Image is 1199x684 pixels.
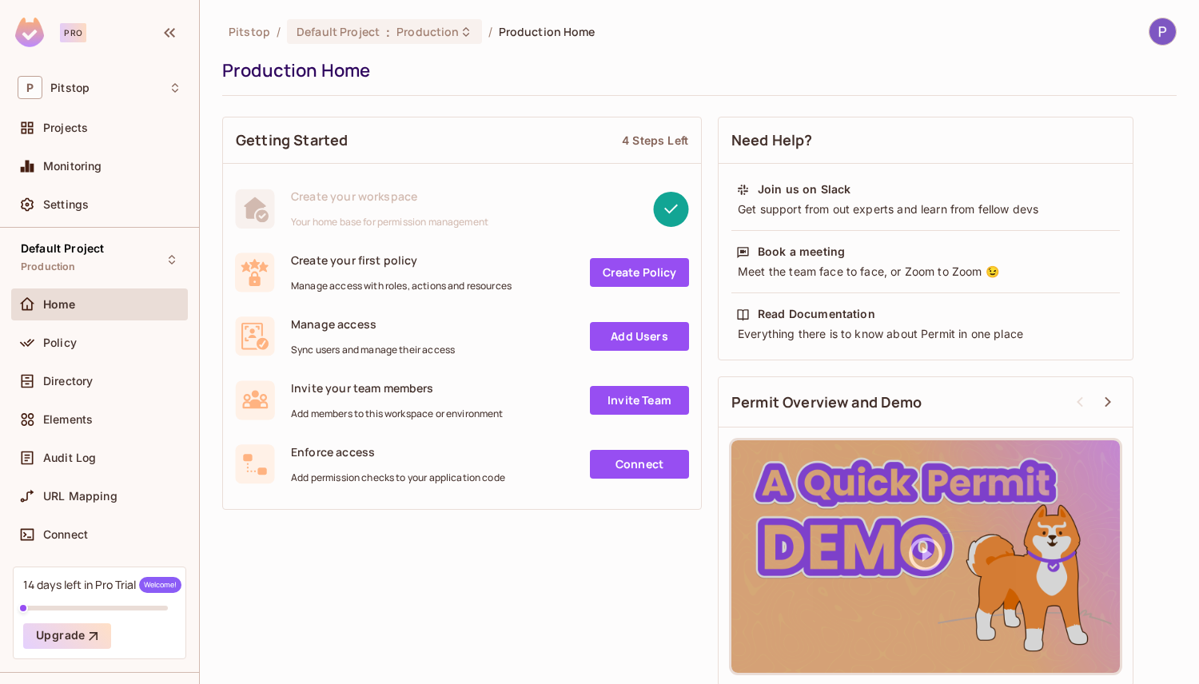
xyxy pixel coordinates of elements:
[291,216,488,229] span: Your home base for permission management
[43,375,93,388] span: Directory
[758,306,875,322] div: Read Documentation
[396,24,459,39] span: Production
[1149,18,1176,45] img: Paulo Campos
[590,258,689,287] a: Create Policy
[236,130,348,150] span: Getting Started
[43,121,88,134] span: Projects
[43,298,76,311] span: Home
[23,623,111,649] button: Upgrade
[43,490,118,503] span: URL Mapping
[590,322,689,351] a: Add Users
[229,24,270,39] span: the active workspace
[43,451,96,464] span: Audit Log
[60,23,86,42] div: Pro
[43,336,77,349] span: Policy
[277,24,281,39] li: /
[15,18,44,47] img: SReyMgAAAABJRU5ErkJggg==
[43,198,89,211] span: Settings
[222,58,1169,82] div: Production Home
[43,413,93,426] span: Elements
[736,264,1115,280] div: Meet the team face to face, or Zoom to Zoom 😉
[291,408,504,420] span: Add members to this workspace or environment
[139,577,181,593] span: Welcome!
[488,24,492,39] li: /
[291,444,505,459] span: Enforce access
[291,471,505,484] span: Add permission checks to your application code
[758,181,850,197] div: Join us on Slack
[385,26,391,38] span: :
[43,528,88,541] span: Connect
[622,133,688,148] div: 4 Steps Left
[736,201,1115,217] div: Get support from out experts and learn from fellow devs
[291,344,455,356] span: Sync users and manage their access
[731,392,922,412] span: Permit Overview and Demo
[736,326,1115,342] div: Everything there is to know about Permit in one place
[291,189,488,204] span: Create your workspace
[23,577,181,593] div: 14 days left in Pro Trial
[21,242,104,255] span: Default Project
[43,160,102,173] span: Monitoring
[291,316,455,332] span: Manage access
[590,450,689,479] a: Connect
[291,253,512,268] span: Create your first policy
[297,24,380,39] span: Default Project
[291,380,504,396] span: Invite your team members
[291,280,512,292] span: Manage access with roles, actions and resources
[21,260,76,273] span: Production
[590,386,689,415] a: Invite Team
[18,76,42,99] span: P
[50,82,90,94] span: Workspace: Pitstop
[731,130,813,150] span: Need Help?
[499,24,596,39] span: Production Home
[758,244,845,260] div: Book a meeting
